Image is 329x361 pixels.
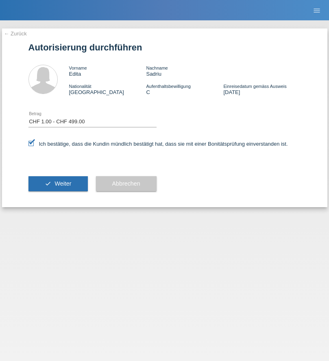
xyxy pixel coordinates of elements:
a: ← Zurück [4,31,27,37]
span: Nationalität [69,84,92,89]
div: Edita [69,65,146,77]
span: Einreisedatum gemäss Ausweis [223,84,286,89]
div: [DATE] [223,83,301,95]
i: check [45,180,51,187]
div: Sadriu [146,65,223,77]
span: Vorname [69,66,87,70]
div: C [146,83,223,95]
a: menu [309,8,325,13]
button: Abbrechen [96,176,157,192]
div: [GEOGRAPHIC_DATA] [69,83,146,95]
button: check Weiter [28,176,88,192]
label: Ich bestätige, dass die Kundin mündlich bestätigt hat, dass sie mit einer Bonitätsprüfung einvers... [28,141,288,147]
span: Nachname [146,66,168,70]
h1: Autorisierung durchführen [28,42,301,53]
i: menu [313,7,321,15]
span: Aufenthaltsbewilligung [146,84,190,89]
span: Weiter [54,180,71,187]
span: Abbrechen [112,180,140,187]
